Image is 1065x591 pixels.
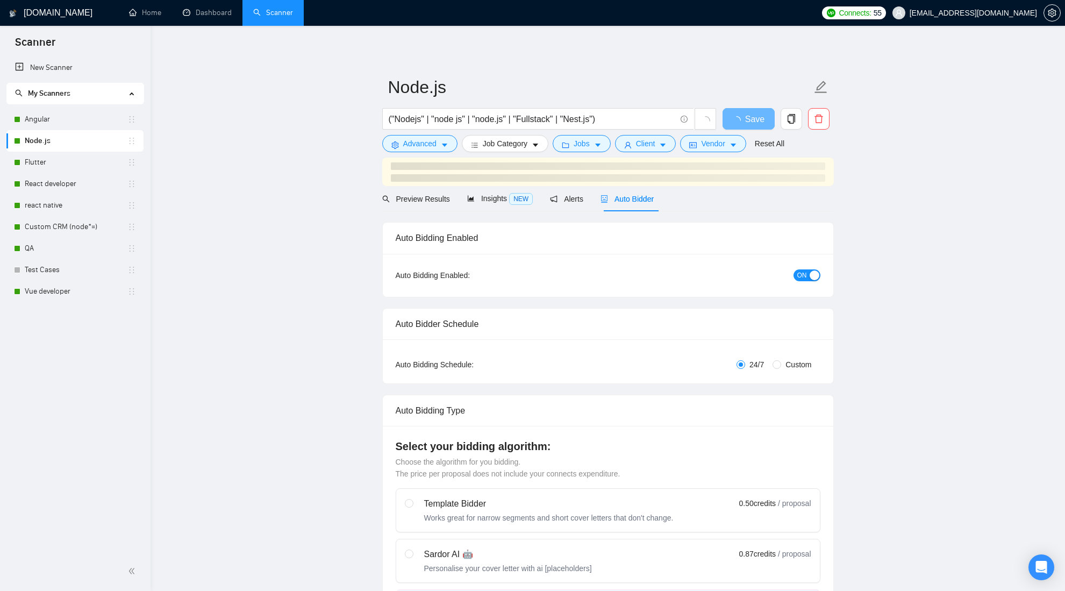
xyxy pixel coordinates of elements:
[6,57,144,79] li: New Scanner
[615,135,676,152] button: userClientcaret-down
[6,130,144,152] li: Node.js
[6,238,144,259] li: QA
[781,108,802,130] button: copy
[781,359,816,371] span: Custom
[778,549,811,559] span: / proposal
[730,141,737,149] span: caret-down
[396,223,820,253] div: Auto Bidding Enabled
[441,141,448,149] span: caret-down
[396,395,820,426] div: Auto Bidding Type
[6,259,144,281] li: Test Cases
[827,9,835,17] img: upwork-logo.png
[25,259,127,281] a: Test Cases
[839,7,871,19] span: Connects:
[755,138,784,149] a: Reset All
[127,137,136,145] span: holder
[895,9,903,17] span: user
[745,112,764,126] span: Save
[382,135,458,152] button: settingAdvancedcaret-down
[424,497,674,510] div: Template Bidder
[127,223,136,231] span: holder
[25,281,127,302] a: Vue developer
[467,195,475,202] span: area-chart
[636,138,655,149] span: Client
[659,141,667,149] span: caret-down
[396,309,820,339] div: Auto Bidder Schedule
[9,5,17,22] img: logo
[562,141,569,149] span: folder
[462,135,548,152] button: barsJob Categorycaret-down
[808,108,830,130] button: delete
[467,194,533,203] span: Insights
[6,34,64,57] span: Scanner
[127,287,136,296] span: holder
[601,195,654,203] span: Auto Bidder
[396,359,537,371] div: Auto Bidding Schedule:
[6,195,144,216] li: react native
[388,74,812,101] input: Scanner name...
[739,497,776,509] span: 0.50 credits
[594,141,602,149] span: caret-down
[778,498,811,509] span: / proposal
[739,548,776,560] span: 0.87 credits
[6,173,144,195] li: React developer
[6,281,144,302] li: Vue developer
[6,216,144,238] li: Custom CRM (node*=)
[1044,9,1060,17] span: setting
[389,112,676,126] input: Search Freelance Jobs...
[689,141,697,149] span: idcard
[781,114,802,124] span: copy
[809,114,829,124] span: delete
[550,195,557,203] span: notification
[396,269,537,281] div: Auto Bidding Enabled:
[25,130,127,152] a: Node.js
[424,548,592,561] div: Sardor AI 🤖
[797,269,807,281] span: ON
[681,116,688,123] span: info-circle
[424,563,592,574] div: Personalise your cover letter with ai [placeholders]
[25,195,127,216] a: react native
[15,89,70,98] span: My Scanners
[382,195,450,203] span: Preview Results
[532,141,539,149] span: caret-down
[382,195,390,203] span: search
[25,238,127,259] a: QA
[471,141,478,149] span: bars
[701,116,710,126] span: loading
[732,116,745,125] span: loading
[15,89,23,97] span: search
[874,7,882,19] span: 55
[128,566,139,576] span: double-left
[624,141,632,149] span: user
[424,512,674,523] div: Works great for narrow segments and short cover letters that don't change.
[127,244,136,253] span: holder
[253,8,293,17] a: searchScanner
[25,152,127,173] a: Flutter
[25,216,127,238] a: Custom CRM (node*=)
[509,193,533,205] span: NEW
[6,109,144,130] li: Angular
[1043,9,1061,17] a: setting
[723,108,775,130] button: Save
[574,138,590,149] span: Jobs
[701,138,725,149] span: Vendor
[483,138,527,149] span: Job Category
[553,135,611,152] button: folderJobscaret-down
[127,158,136,167] span: holder
[129,8,161,17] a: homeHome
[15,57,135,79] a: New Scanner
[183,8,232,17] a: dashboardDashboard
[1043,4,1061,22] button: setting
[6,152,144,173] li: Flutter
[127,266,136,274] span: holder
[127,115,136,124] span: holder
[550,195,583,203] span: Alerts
[396,439,820,454] h4: Select your bidding algorithm:
[25,109,127,130] a: Angular
[745,359,768,371] span: 24/7
[680,135,746,152] button: idcardVendorcaret-down
[601,195,608,203] span: robot
[127,180,136,188] span: holder
[28,89,70,98] span: My Scanners
[391,141,399,149] span: setting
